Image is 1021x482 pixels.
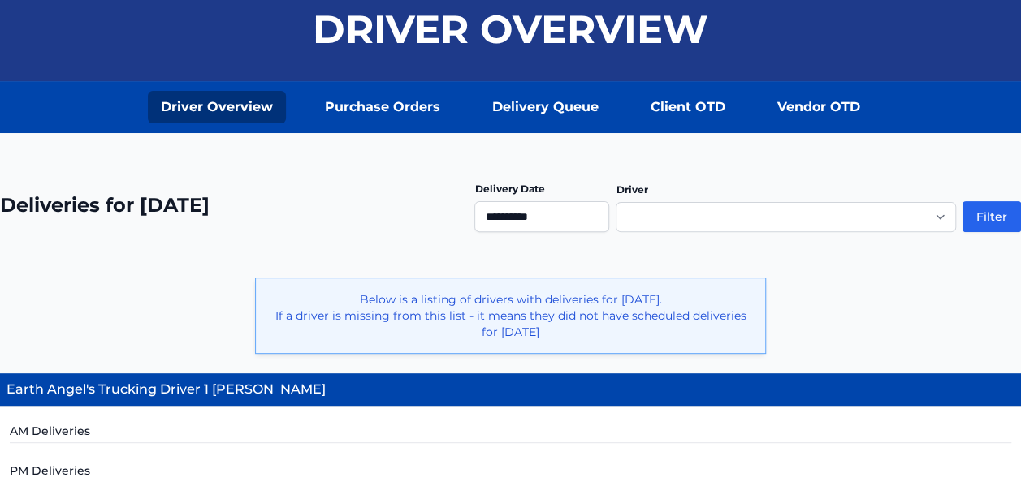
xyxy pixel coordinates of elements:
a: Client OTD [638,91,738,123]
h5: AM Deliveries [10,423,1011,443]
a: Driver Overview [148,91,286,123]
a: Delivery Queue [479,91,612,123]
a: Vendor OTD [764,91,873,123]
p: Below is a listing of drivers with deliveries for [DATE]. If a driver is missing from this list -... [269,291,752,340]
button: Filter [963,201,1021,232]
label: Driver [616,183,647,196]
label: Delivery Date [474,183,544,195]
a: Purchase Orders [312,91,453,123]
h1: Driver Overview [313,10,708,49]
